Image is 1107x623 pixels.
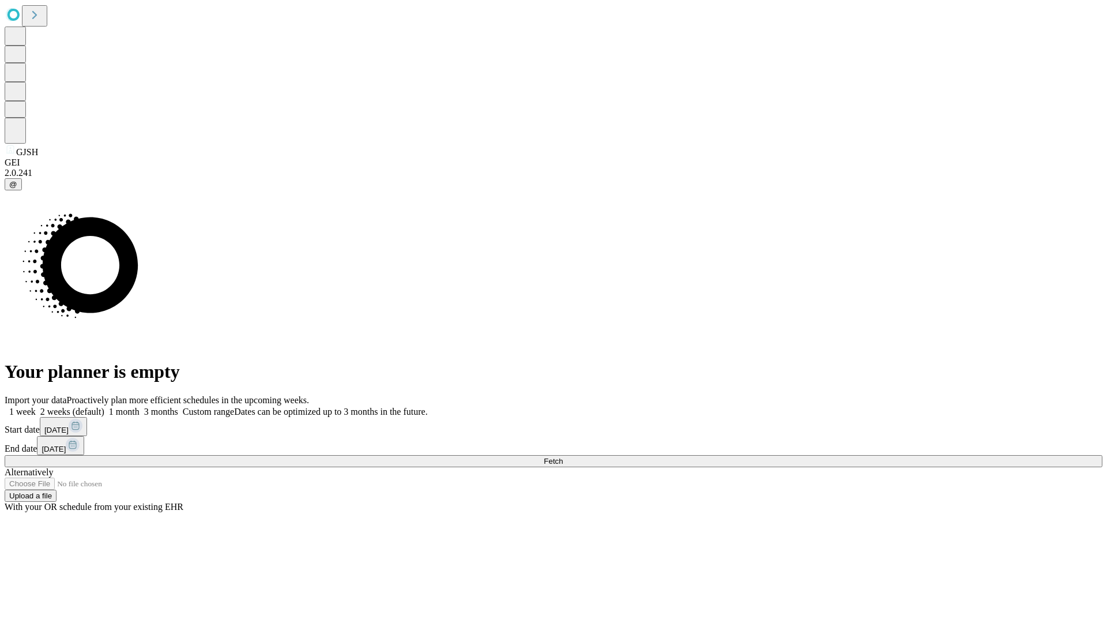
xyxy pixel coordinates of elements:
span: With your OR schedule from your existing EHR [5,502,183,512]
button: [DATE] [37,436,84,455]
div: Start date [5,417,1102,436]
button: Fetch [5,455,1102,467]
span: [DATE] [44,426,69,434]
span: Dates can be optimized up to 3 months in the future. [234,407,427,416]
span: 2 weeks (default) [40,407,104,416]
div: GEI [5,157,1102,168]
span: Custom range [183,407,234,416]
button: [DATE] [40,417,87,436]
h1: Your planner is empty [5,361,1102,382]
div: 2.0.241 [5,168,1102,178]
button: Upload a file [5,490,57,502]
span: GJSH [16,147,38,157]
span: Fetch [544,457,563,466]
span: 3 months [144,407,178,416]
span: [DATE] [42,445,66,453]
div: End date [5,436,1102,455]
span: 1 week [9,407,36,416]
span: @ [9,180,17,189]
span: Proactively plan more efficient schedules in the upcoming weeks. [67,395,309,405]
button: @ [5,178,22,190]
span: Import your data [5,395,67,405]
span: 1 month [109,407,140,416]
span: Alternatively [5,467,53,477]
